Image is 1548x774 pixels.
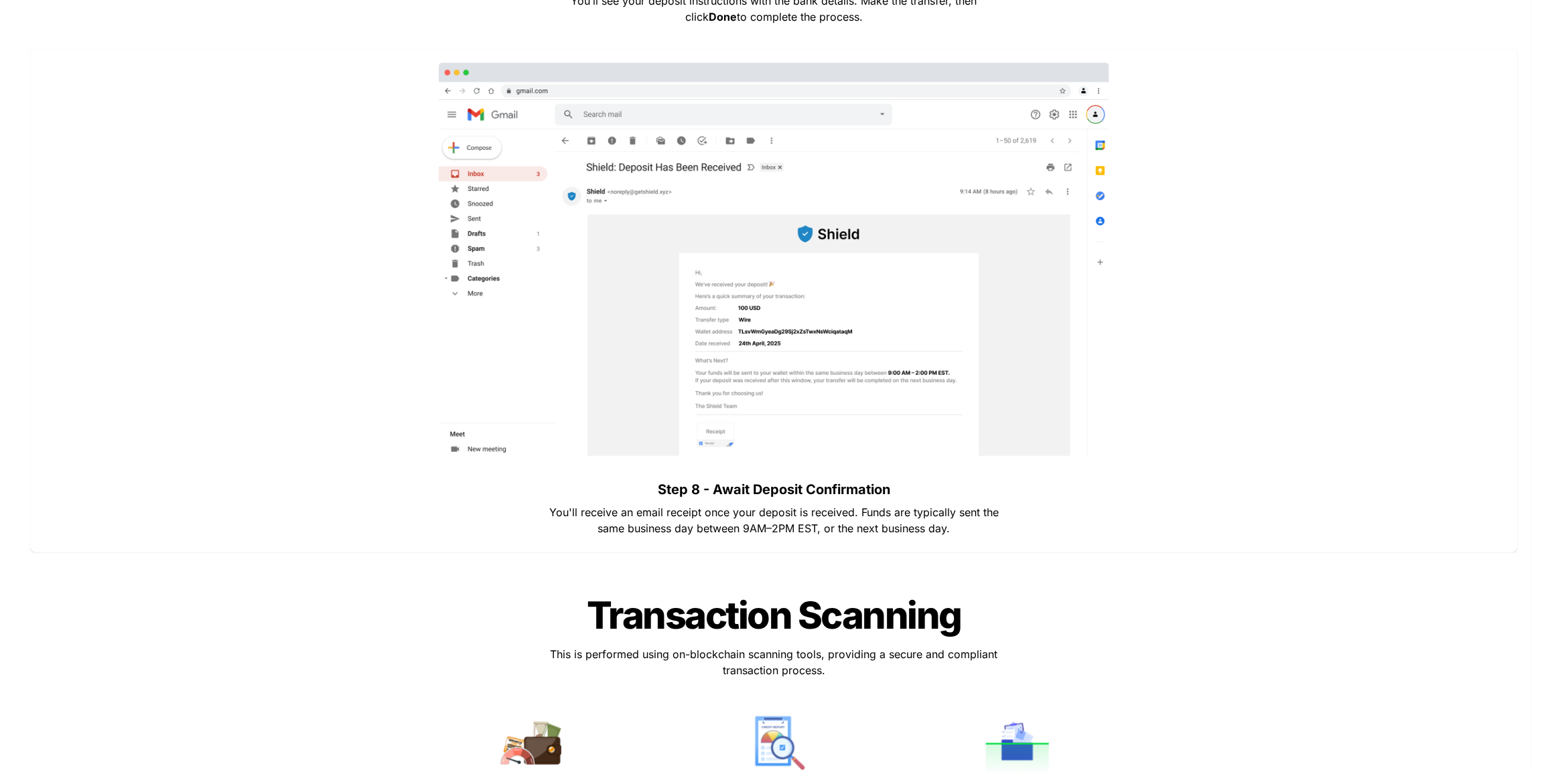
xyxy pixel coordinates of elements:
span: Transaction Scanning [587,593,961,638]
strong: Step 8 - Await Deposit Confirmation [658,481,890,497]
span: This is performed using on-blockchain scanning tools, providing a secure and compliant transactio... [551,647,1001,677]
span: You'll receive an email receipt once your deposit is received. Funds are typically sent the same ... [549,506,1002,535]
span: to complete the process. [737,10,863,23]
strong: Done [709,10,737,23]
